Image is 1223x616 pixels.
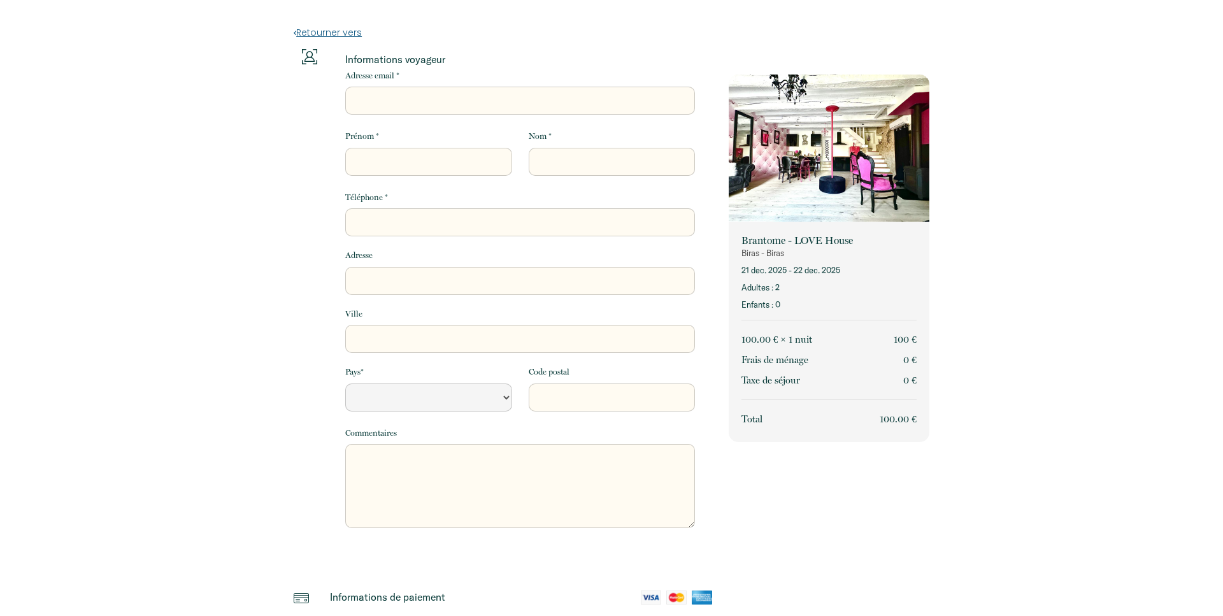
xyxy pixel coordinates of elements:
[741,332,812,347] p: 100.00 € × 1 nuit
[302,49,317,64] img: guests-info
[880,413,917,425] span: 100.00 €
[903,352,917,368] p: 0 €
[294,25,929,39] a: Retourner vers
[345,69,399,82] label: Adresse email *
[345,249,373,262] label: Adresse
[330,591,445,603] p: Informations de paiement
[529,130,552,143] label: Nom *
[741,234,917,247] p: Brantome - LOVE House
[729,75,929,225] img: rental-image
[741,247,917,259] p: Biras - Biras
[903,373,917,388] p: 0 €
[345,130,379,143] label: Prénom *
[641,591,661,605] img: visa-card
[529,366,569,378] label: Code postal
[345,427,397,440] label: Commentaires
[741,282,917,294] p: Adultes : 2
[692,591,712,605] img: amex
[741,413,762,425] span: Total
[345,191,388,204] label: Téléphone *
[294,591,309,606] img: credit-card
[345,383,511,412] select: Default select example
[345,308,362,320] label: Ville
[741,373,800,388] p: Taxe de séjour
[666,591,687,605] img: mastercard
[741,299,917,311] p: Enfants : 0
[894,332,917,347] p: 100 €
[345,53,695,66] p: Informations voyageur
[741,264,917,276] p: 21 déc. 2025 - 22 déc. 2025
[741,352,808,368] p: Frais de ménage
[345,366,364,378] label: Pays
